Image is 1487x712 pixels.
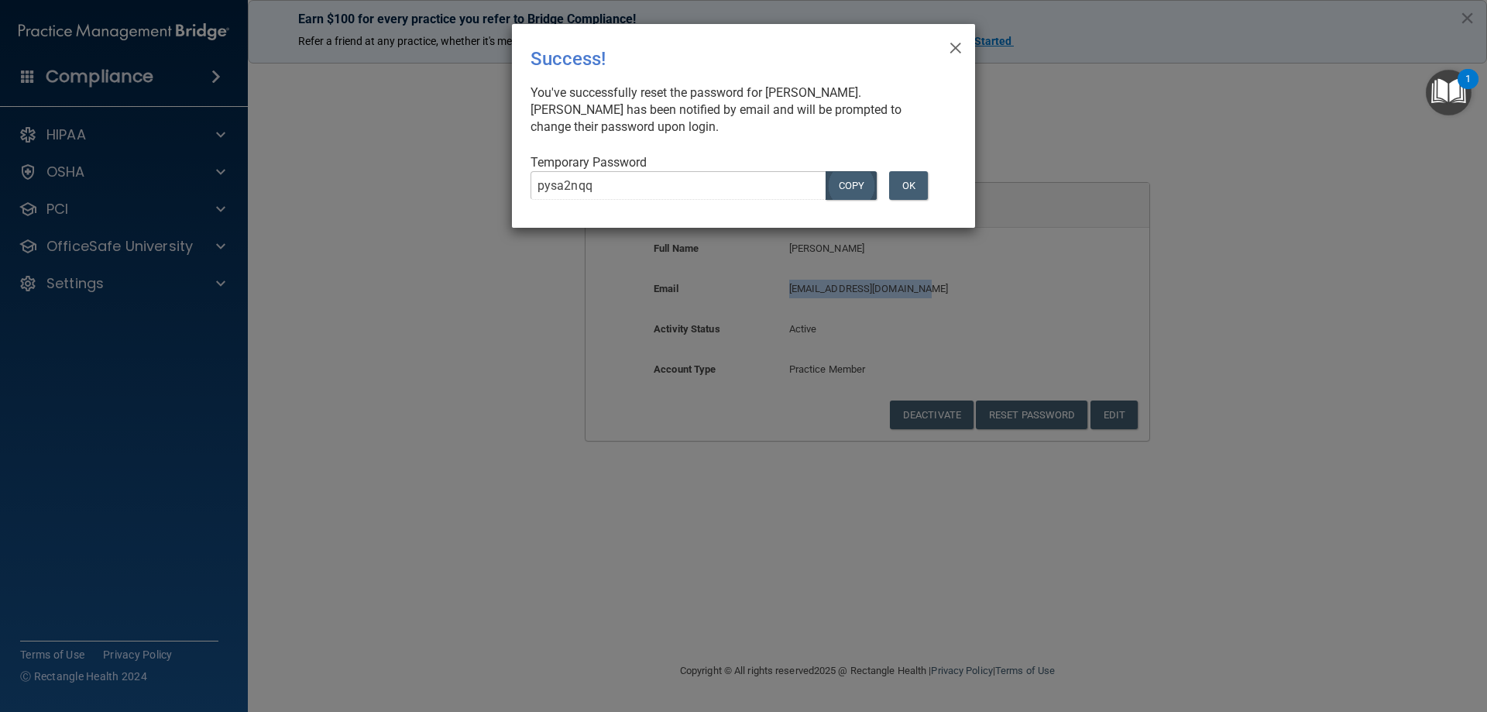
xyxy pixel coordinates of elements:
[531,155,647,170] span: Temporary Password
[1426,70,1472,115] button: Open Resource Center, 1 new notification
[531,36,893,81] div: Success!
[889,171,928,200] button: OK
[531,84,944,136] div: You've successfully reset the password for [PERSON_NAME]. [PERSON_NAME] has been notified by emai...
[949,30,963,61] span: ×
[826,171,877,200] button: COPY
[1465,79,1471,99] div: 1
